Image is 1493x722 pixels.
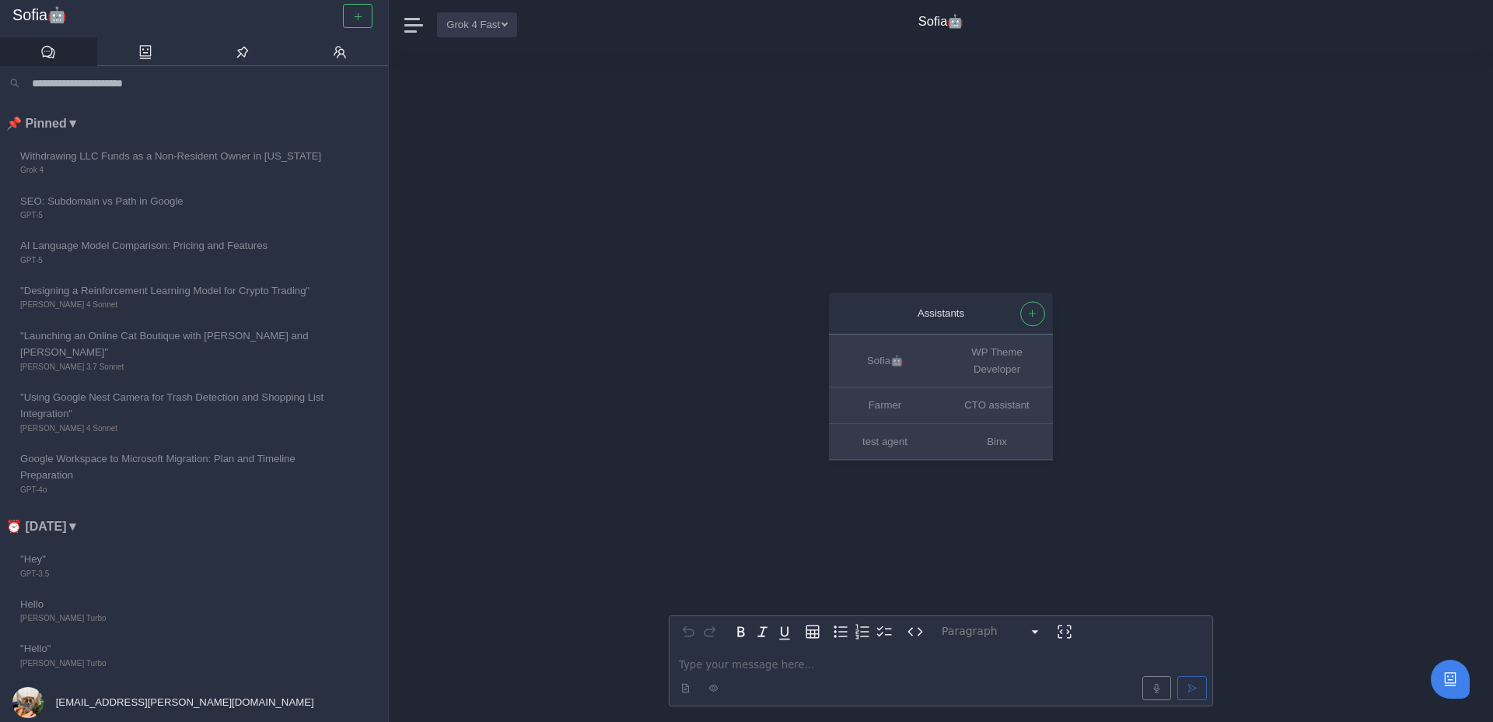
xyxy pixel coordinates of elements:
button: test agent [829,424,941,460]
span: "Hello" [20,640,333,657]
span: GPT-4o [20,484,333,496]
button: Bulleted list [830,621,851,643]
button: Block type [935,621,1047,643]
span: AI Language Model Comparison: Pricing and Features [20,237,333,254]
span: Grok 4 [20,164,333,177]
span: "Using Google Nest Camera for Trash Detection and Shopping List Integration" [20,389,333,422]
li: ⏰ [DATE] ▼ [6,517,388,537]
span: GPT-3.5 [20,568,333,580]
button: Grok 4 Fast [437,12,517,37]
div: Assistants [844,305,1037,321]
span: Withdrawing LLC Funds as a Non-Resident Owner in [US_STATE] [20,148,333,164]
button: Check list [873,621,895,643]
input: Search conversations [26,72,379,94]
button: CTO assistant [941,388,1053,424]
span: Google Workspace to Microsoft Migration: Plan and Timeline Preparation [20,450,333,484]
button: Numbered list [851,621,873,643]
button: Binx [941,424,1053,460]
span: [EMAIL_ADDRESS][PERSON_NAME][DOMAIN_NAME] [53,696,314,708]
span: [PERSON_NAME] Turbo [20,657,333,670]
button: Farmer [829,388,941,424]
button: Inline code format [904,621,926,643]
h4: Sofia🤖 [918,14,964,30]
span: [PERSON_NAME] 3.7 Sonnet [20,361,333,373]
a: Sofia🤖 [12,6,376,25]
span: [PERSON_NAME] Turbo [20,612,333,625]
span: GPT-5 [20,209,333,222]
div: editable markdown [670,647,1212,706]
li: 📌 Pinned ▼ [6,114,388,134]
span: "Launching an Online Cat Boutique with [PERSON_NAME] and [PERSON_NAME]" [20,328,333,361]
span: Hello [20,596,333,612]
span: "Hey" [20,551,333,567]
span: SEO: Subdomain vs Path in Google [20,193,333,209]
button: WP Theme Developer [941,335,1053,388]
button: Italic [752,621,774,643]
button: Underline [774,621,795,643]
span: [PERSON_NAME] 4 Sonnet [20,422,333,435]
span: [PERSON_NAME] 4 Sonnet [20,299,333,311]
button: Sofia🤖 [829,335,941,388]
button: Bold [730,621,752,643]
span: GPT-5 [20,254,333,267]
div: toggle group [830,621,895,643]
span: "Designing a Reinforcement Learning Model for Crypto Trading" [20,282,333,299]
